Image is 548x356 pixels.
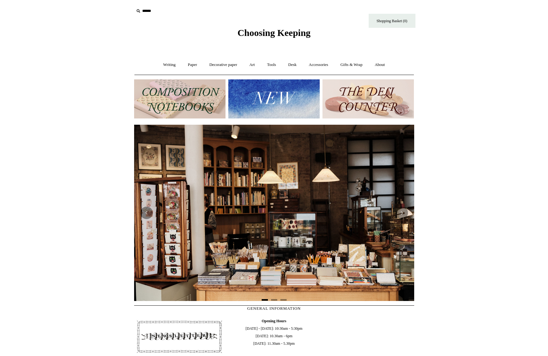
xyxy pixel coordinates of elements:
button: Next [395,207,408,219]
a: Choosing Keeping [237,33,310,37]
img: The Deli Counter [322,79,414,118]
button: Previous [140,207,153,219]
img: New.jpg__PID:f73bdf93-380a-4a35-bcfe-7823039498e1 [228,79,320,118]
a: Desk [283,57,302,73]
a: Tools [261,57,282,73]
img: 202302 Composition ledgers.jpg__PID:69722ee6-fa44-49dd-a067-31375e5d54ec [134,79,226,118]
a: Paper [182,57,203,73]
button: Page 3 [280,299,287,301]
a: Decorative paper [204,57,243,73]
button: Page 2 [271,299,277,301]
a: Shopping Basket (0) [369,14,415,28]
button: Page 1 [262,299,268,301]
a: Accessories [303,57,334,73]
span: Choosing Keeping [237,28,310,38]
a: About [369,57,390,73]
b: Opening Hours [262,319,286,323]
a: Writing [158,57,181,73]
img: 20250131 INSIDE OF THE SHOP.jpg__PID:b9484a69-a10a-4bde-9e8d-1408d3d5e6ad [134,125,414,301]
img: pf-4db91bb9--1305-Newsletter-Button_1200x.jpg [134,317,225,356]
a: Art [244,57,260,73]
a: Gifts & Wrap [335,57,368,73]
span: GENERAL INFORMATION [247,306,301,311]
